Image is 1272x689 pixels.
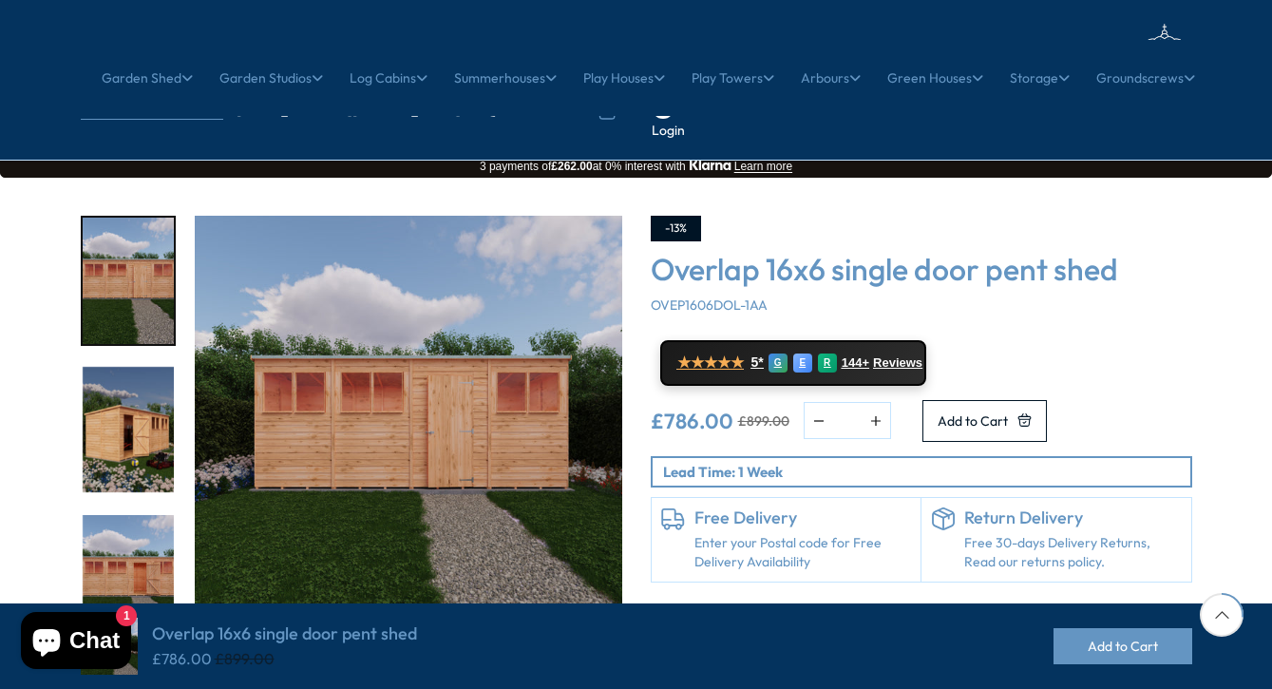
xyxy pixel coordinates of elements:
span: Add to Cart [938,414,1008,428]
a: Play Towers [692,54,774,102]
img: Overlap_Pent_16x6_win_Garden_front_200x200.jpg [83,218,174,344]
button: Add to Cart [1054,628,1192,664]
del: £899.00 [215,649,275,668]
p: Lead Time: 1 Week [663,462,1190,482]
ins: £786.00 [152,649,212,668]
a: Green Houses [887,54,983,102]
a: Login [652,122,685,141]
ins: £786.00 [651,411,733,431]
del: £899.00 [738,414,789,428]
h4: Overlap 16x6 single door pent shed [152,623,417,644]
a: [EMAIL_ADDRESS][DOMAIN_NAME] [223,104,461,117]
a: Garden Studios [219,54,323,102]
a: Play Houses [583,54,665,102]
div: 3 / 8 [81,513,176,643]
a: Storage [1010,54,1070,102]
a: Arbours [801,54,861,102]
button: Add to Cart [922,400,1047,442]
span: Reviews [873,355,922,371]
div: -13% [651,216,701,241]
img: Overlap_Pent_16x6_win_Garden_LH_swap_200x200.jpg [83,367,174,493]
div: 2 / 8 [81,365,176,495]
div: 1 / 8 [81,216,176,346]
a: Garden Shed [102,54,193,102]
div: E [793,354,812,373]
img: logo [1059,19,1192,81]
div: R [818,354,837,373]
span: 144+ [842,355,869,371]
a: Groundscrews [1096,54,1195,102]
a: ★★★★★ 5* G E R 144+ Reviews [660,340,926,386]
a: Summerhouses [454,54,557,102]
h6: Free Delivery [694,507,912,528]
h3: Overlap 16x6 single door pent shed [651,251,1192,287]
span: OVEP1606DOL-1AA [651,297,768,314]
inbox-online-store-chat: Shopify online store chat [15,612,137,674]
a: Enter your Postal code for Free Delivery Availability [694,534,912,571]
span: ★★★★★ [677,354,744,372]
img: Overlap 16x6 single door pent shed [195,216,622,643]
div: G [769,354,788,373]
p: Free 30-days Delivery Returns, Read our returns policy. [964,534,1182,571]
a: 01406307230 [483,104,579,117]
div: 1 / 8 [195,216,622,685]
h6: Return Delivery [964,507,1182,528]
img: Overlap_Pent_16x6_win_Garden_FRONT_OPEN_200x200.jpg [83,515,174,641]
a: Log Cabins [350,54,427,102]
